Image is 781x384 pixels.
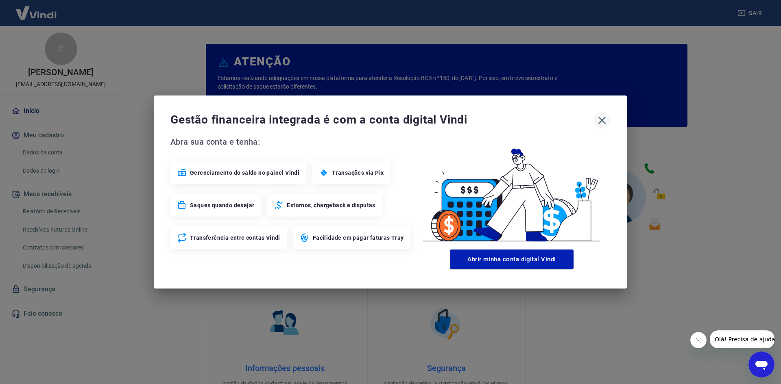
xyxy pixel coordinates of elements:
[413,135,611,246] img: Good Billing
[450,249,574,269] button: Abrir minha conta digital Vindi
[170,135,413,148] span: Abra sua conta e tenha:
[313,234,404,242] span: Facilidade em pagar faturas Tray
[287,201,375,209] span: Estornos, chargeback e disputas
[190,234,280,242] span: Transferência entre contas Vindi
[332,169,384,177] span: Transações via Pix
[748,351,774,377] iframe: Botão para abrir a janela de mensagens
[190,201,254,209] span: Saques quando desejar
[710,330,774,348] iframe: Mensagem da empresa
[5,6,68,12] span: Olá! Precisa de ajuda?
[690,332,707,348] iframe: Fechar mensagem
[190,169,299,177] span: Gerenciamento do saldo no painel Vindi
[170,112,593,128] span: Gestão financeira integrada é com a conta digital Vindi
